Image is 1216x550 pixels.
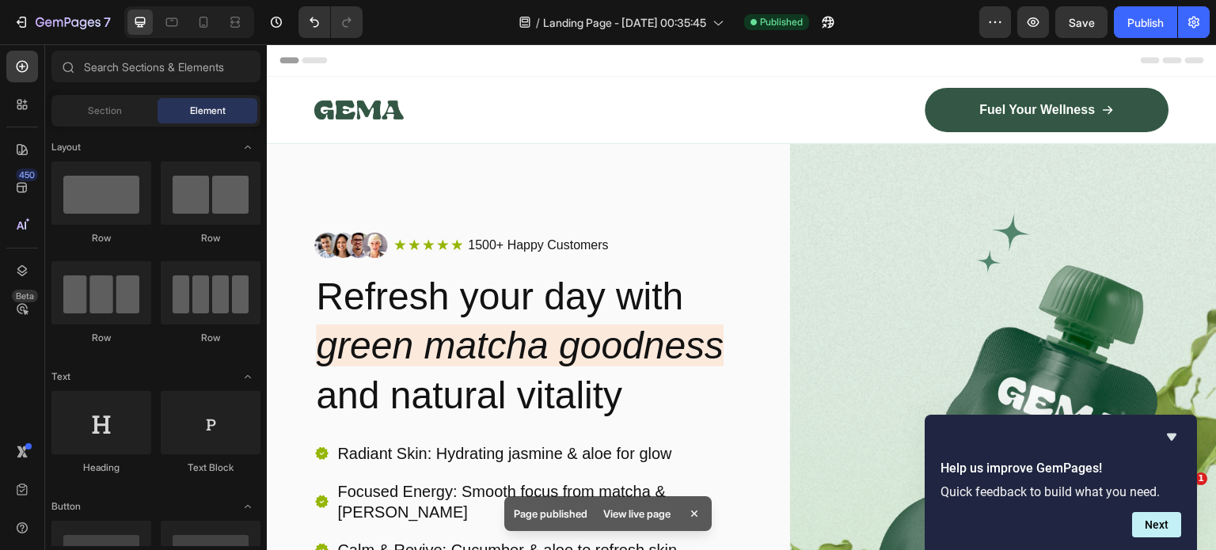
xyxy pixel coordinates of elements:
[51,461,151,475] div: Heading
[51,331,151,345] div: Row
[235,364,260,389] span: Toggle open
[1127,14,1164,31] div: Publish
[1132,512,1181,537] button: Next question
[940,427,1181,537] div: Help us improve GemPages!
[6,6,118,38] button: 7
[267,44,1216,550] iframe: Design area
[1069,16,1095,29] span: Save
[713,58,829,74] p: Fuel Your Wellness
[47,226,474,377] h2: Refresh your day with and natural vitality
[1195,472,1207,485] span: 1
[161,331,260,345] div: Row
[47,188,120,214] img: gempages_432750572815254551-354b0b53-b64f-4e13-8666-ba9611805631.png
[51,499,81,514] span: Button
[49,280,457,322] i: green matcha goodness
[543,14,706,31] span: Landing Page - [DATE] 00:35:45
[51,231,151,245] div: Row
[536,14,540,31] span: /
[88,104,122,118] span: Section
[12,290,38,302] div: Beta
[235,494,260,519] span: Toggle open
[201,193,341,210] p: 1500+ Happy Customers
[104,13,111,32] p: 7
[70,437,472,478] p: Focused Energy: Smooth focus from matcha & [PERSON_NAME]
[514,506,587,522] p: Page published
[1162,427,1181,446] button: Hide survey
[70,495,472,516] p: Calm & Revive: Cucumber & aloe to refresh skin
[594,503,680,525] div: View live page
[1055,6,1108,38] button: Save
[1114,6,1177,38] button: Publish
[298,6,363,38] div: Undo/Redo
[235,135,260,160] span: Toggle open
[760,15,803,29] span: Published
[940,484,1181,499] p: Quick feedback to build what you need.
[161,461,260,475] div: Text Block
[51,370,70,384] span: Text
[161,231,260,245] div: Row
[70,399,472,419] p: Radiant Skin: Hydrating jasmine & aloe for glow
[190,104,226,118] span: Element
[51,51,260,82] input: Search Sections & Elements
[940,459,1181,478] h2: Help us improve GemPages!
[51,140,81,154] span: Layout
[16,169,38,181] div: 450
[899,396,1216,507] iframe: Intercom notifications message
